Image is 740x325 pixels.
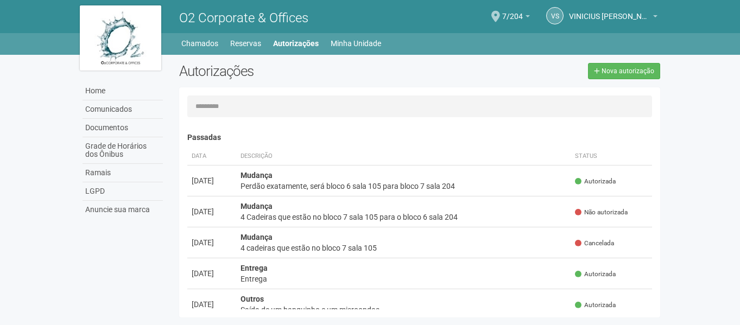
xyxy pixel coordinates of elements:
[187,148,236,165] th: Data
[602,67,654,75] span: Nova autorização
[241,295,264,303] strong: Outros
[83,100,163,119] a: Comunicados
[588,63,660,79] a: Nova autorização
[575,239,614,248] span: Cancelada
[230,36,261,51] a: Reservas
[83,182,163,201] a: LGPD
[241,273,567,284] div: Entrega
[502,14,530,22] a: 7/204
[241,171,273,180] strong: Mudança
[192,237,232,248] div: [DATE]
[241,264,268,272] strong: Entrega
[569,2,650,21] span: VINICIUS SANTOS DA ROCHA CORREA
[241,181,567,192] div: Perdão exatamente, será bloco 6 sala 105 para bloco 7 sala 204
[575,177,616,186] span: Autorizada
[192,175,232,186] div: [DATE]
[575,208,628,217] span: Não autorizada
[241,304,567,315] div: Saída de um banquinho e um microondas
[80,5,161,71] img: logo.jpg
[502,2,523,21] span: 7/204
[83,164,163,182] a: Ramais
[83,119,163,137] a: Documentos
[241,233,273,241] strong: Mudança
[575,301,616,310] span: Autorizada
[571,148,652,165] th: Status
[181,36,218,51] a: Chamados
[192,206,232,217] div: [DATE]
[179,63,412,79] h2: Autorizações
[331,36,381,51] a: Minha Unidade
[83,137,163,164] a: Grade de Horários dos Ônibus
[273,36,319,51] a: Autorizações
[236,148,571,165] th: Descrição
[192,299,232,310] div: [DATE]
[569,14,657,22] a: VINICIUS [PERSON_NAME] [PERSON_NAME]
[546,7,564,24] a: VS
[187,133,653,142] h4: Passadas
[241,202,273,211] strong: Mudança
[241,212,567,222] div: 4 Cadeiras que estão no bloco 7 sala 105 para o bloco 6 sala 204
[83,82,163,100] a: Home
[241,243,567,253] div: 4 cadeiras que estão no bloco 7 sala 105
[575,270,616,279] span: Autorizada
[179,10,308,26] span: O2 Corporate & Offices
[83,201,163,219] a: Anuncie sua marca
[192,268,232,279] div: [DATE]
